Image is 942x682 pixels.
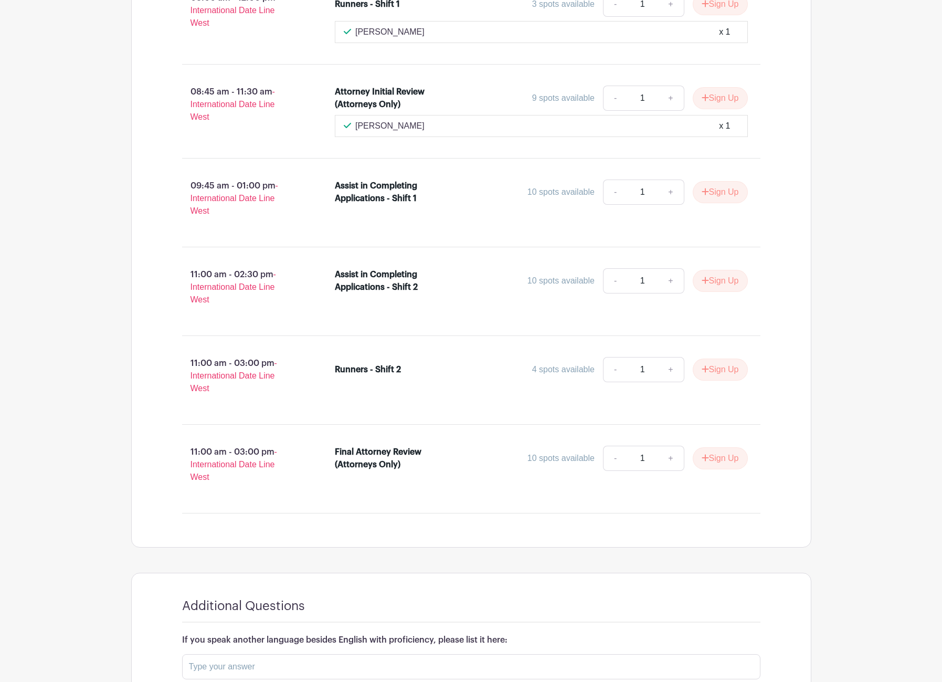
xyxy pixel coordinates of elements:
[603,446,627,471] a: -
[603,357,627,382] a: -
[693,359,748,381] button: Sign Up
[165,353,319,399] p: 11:00 am - 03:00 pm
[190,447,277,481] span: - International Date Line West
[335,268,426,293] div: Assist in Completing Applications - Shift 2
[693,87,748,109] button: Sign Up
[658,86,684,111] a: +
[355,120,425,132] p: [PERSON_NAME]
[693,447,748,469] button: Sign Up
[693,181,748,203] button: Sign Up
[190,359,277,393] span: - International Date Line West
[527,452,595,465] div: 10 spots available
[658,180,684,205] a: +
[190,87,275,121] span: - International Date Line West
[603,86,627,111] a: -
[335,446,426,471] div: Final Attorney Review (Attorneys Only)
[335,86,426,111] div: Attorney Initial Review (Attorneys Only)
[165,81,319,128] p: 08:45 am - 11:30 am
[190,181,278,215] span: - International Date Line West
[165,442,319,488] p: 11:00 am - 03:00 pm
[335,180,426,205] div: Assist in Completing Applications - Shift 1
[182,654,760,679] input: Type your answer
[532,92,595,104] div: 9 spots available
[335,363,401,376] div: Runners - Shift 2
[719,120,730,132] div: x 1
[658,446,684,471] a: +
[527,186,595,198] div: 10 spots available
[532,363,595,376] div: 4 spots available
[165,264,319,310] p: 11:00 am - 02:30 pm
[527,275,595,287] div: 10 spots available
[182,635,760,645] h6: If you speak another language besides English with proficiency, please list it here:
[355,26,425,38] p: [PERSON_NAME]
[719,26,730,38] div: x 1
[603,180,627,205] a: -
[603,268,627,293] a: -
[658,357,684,382] a: +
[693,270,748,292] button: Sign Up
[658,268,684,293] a: +
[190,270,276,304] span: - International Date Line West
[182,599,305,614] h4: Additional Questions
[165,175,319,222] p: 09:45 am - 01:00 pm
